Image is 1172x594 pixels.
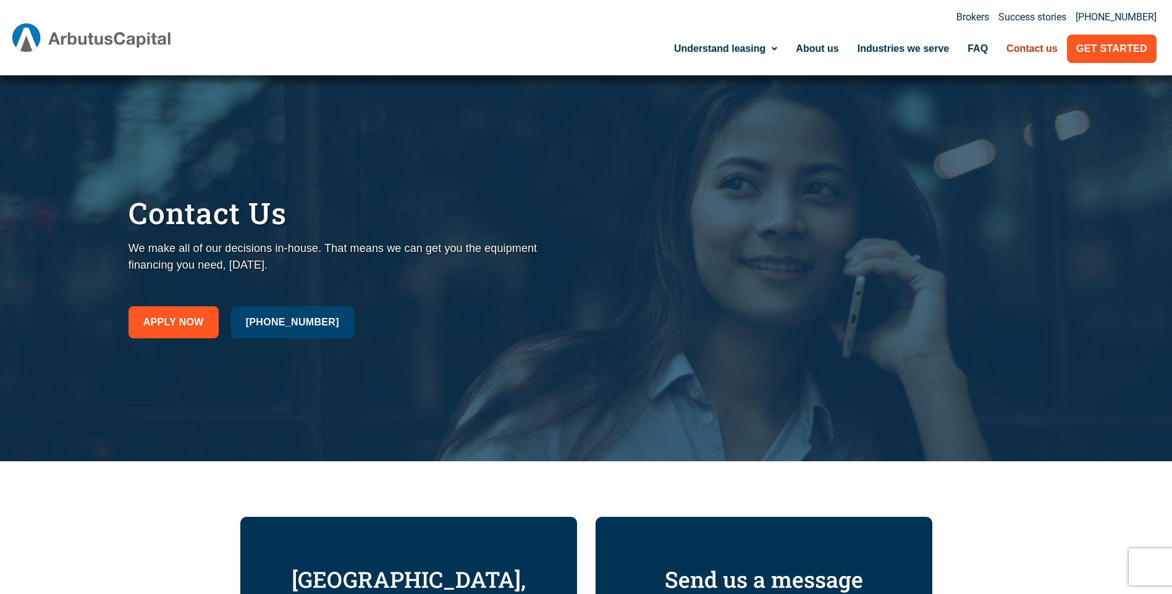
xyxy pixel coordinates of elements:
[1067,35,1157,63] a: Get Started
[665,35,786,63] a: Understand leasing
[614,566,914,593] h3: Send us a message
[848,35,959,63] a: Industries we serve
[129,198,580,228] h1: Contact Us
[1076,12,1157,22] a: [PHONE_NUMBER]
[956,12,989,22] a: Brokers
[998,12,1066,22] a: Success stories
[246,314,339,331] span: [PHONE_NUMBER]
[786,35,848,63] a: About us
[129,240,580,274] p: We make all of our decisions in-house. That means we can get you the equipment financing you need...
[143,314,204,331] span: Apply now
[958,35,997,63] a: FAQ
[129,306,219,338] a: Apply now
[997,35,1067,63] a: Contact us
[231,306,354,338] a: [PHONE_NUMBER]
